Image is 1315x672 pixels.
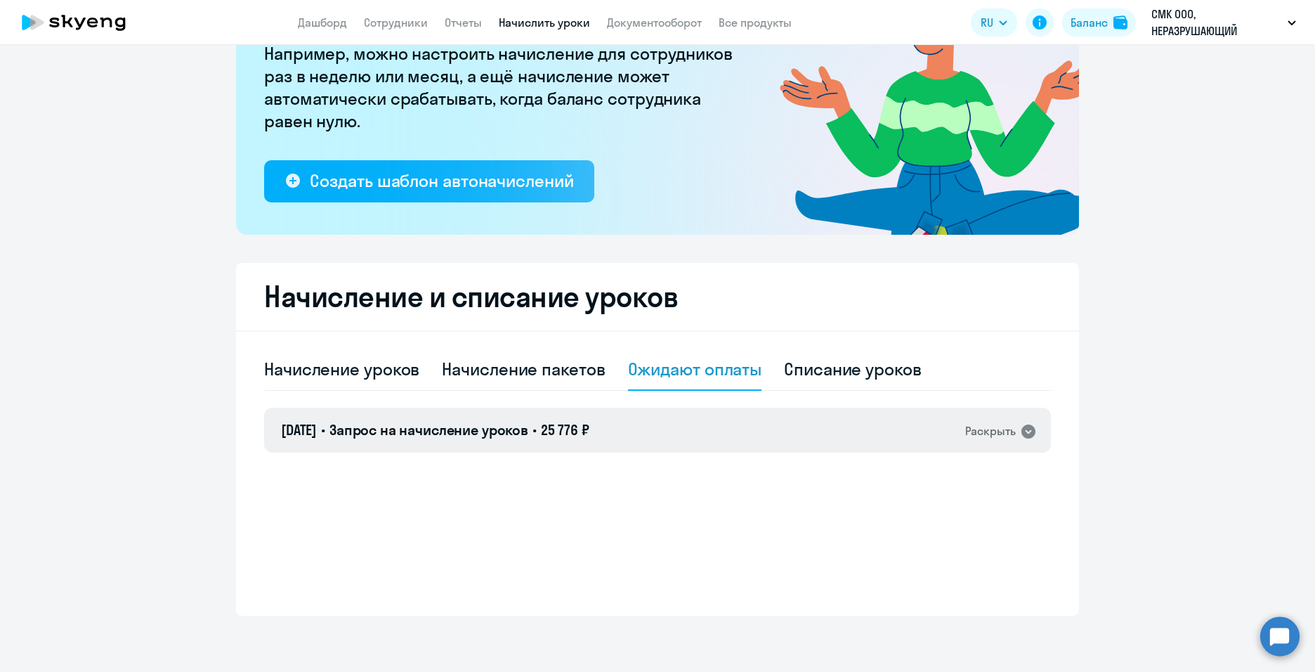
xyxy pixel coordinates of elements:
a: Документооборот [607,15,702,30]
div: Раскрыть [965,422,1016,440]
a: Дашборд [298,15,347,30]
span: • [321,421,325,439]
button: Балансbalance [1062,8,1136,37]
img: balance [1113,15,1127,30]
button: Создать шаблон автоначислений [264,160,594,202]
a: Все продукты [719,15,792,30]
button: СМК ООО, НЕРАЗРУШАЮЩИЙ КОНТРОЛЬ, ООО [1144,6,1303,39]
span: RU [981,14,993,31]
a: Отчеты [445,15,482,30]
a: Сотрудники [364,15,428,30]
div: Списание уроков [784,358,922,380]
div: Баланс [1071,14,1108,31]
div: Начисление уроков [264,358,419,380]
span: Запрос на начисление уроков [329,421,528,439]
a: Начислить уроки [499,15,590,30]
h2: Начисление и списание уроков [264,280,1051,314]
button: RU [971,8,1017,37]
div: Начисление пакетов [442,358,605,380]
div: Ожидают оплаты [628,358,762,380]
div: Создать шаблон автоначислений [310,169,573,192]
p: СМК ООО, НЕРАЗРУШАЮЩИЙ КОНТРОЛЬ, ООО [1151,6,1282,39]
span: [DATE] [281,421,317,439]
span: 25 776 ₽ [541,421,589,439]
span: • [532,421,537,439]
p: [PERSON_NAME] больше не придётся начислять вручную. Например, можно настроить начисление для сотр... [264,20,742,132]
